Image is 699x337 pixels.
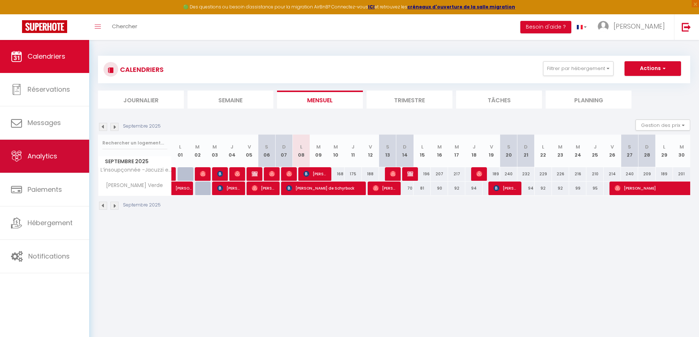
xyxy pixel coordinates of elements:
[98,91,184,109] li: Journalier
[172,135,189,167] th: 01
[292,135,310,167] th: 08
[576,143,580,150] abbr: M
[569,182,586,195] div: 99
[594,143,597,150] abbr: J
[22,20,67,33] img: Super Booking
[656,167,673,181] div: 189
[269,167,275,181] span: [PERSON_NAME]
[217,167,223,181] span: [PERSON_NAME]
[483,167,500,181] div: 189
[252,181,275,195] span: [PERSON_NAME]
[517,135,535,167] th: 21
[431,135,448,167] th: 16
[448,167,465,181] div: 217
[28,151,57,161] span: Analytics
[604,135,621,167] th: 26
[636,120,690,131] button: Gestion des prix
[396,182,414,195] div: 70
[241,135,258,167] th: 05
[431,167,448,181] div: 207
[407,4,515,10] a: créneaux d'ouverture de la salle migration
[598,21,609,32] img: ...
[362,167,379,181] div: 188
[465,135,483,167] th: 18
[421,143,423,150] abbr: L
[28,252,70,261] span: Notifications
[200,167,206,181] span: [PERSON_NAME]
[316,143,321,150] abbr: M
[234,167,240,181] span: [PERSON_NAME]
[123,202,161,209] p: Septembre 2025
[673,167,690,181] div: 201
[638,135,655,167] th: 28
[390,167,396,181] span: [PERSON_NAME]
[546,91,631,109] li: Planning
[535,182,552,195] div: 92
[102,136,167,150] input: Rechercher un logement...
[542,143,544,150] abbr: L
[188,91,273,109] li: Semaine
[367,91,452,109] li: Trimestre
[569,135,586,167] th: 24
[258,135,275,167] th: 06
[483,135,500,167] th: 19
[517,182,535,195] div: 94
[500,167,517,181] div: 240
[303,167,327,181] span: [PERSON_NAME]
[327,135,344,167] th: 10
[558,143,563,150] abbr: M
[543,61,614,76] button: Filtrer par hébergement
[552,167,569,181] div: 226
[535,167,552,181] div: 229
[517,167,535,181] div: 232
[99,167,173,173] span: L’insoupçonnée -Jacuzzi et Sauna
[586,135,604,167] th: 25
[98,156,171,167] span: Septembre 2025
[645,143,649,150] abbr: D
[368,4,375,10] a: ICI
[656,135,673,167] th: 29
[99,182,165,190] span: [PERSON_NAME] Verde
[265,143,268,150] abbr: S
[524,143,528,150] abbr: D
[28,85,70,94] span: Réservations
[345,135,362,167] th: 11
[414,182,431,195] div: 81
[680,143,684,150] abbr: M
[28,218,73,227] span: Hébergement
[490,143,493,150] abbr: V
[345,167,362,181] div: 175
[327,167,344,181] div: 168
[352,143,354,150] abbr: J
[621,167,638,181] div: 240
[456,91,542,109] li: Tâches
[175,177,192,191] span: [PERSON_NAME]
[362,135,379,167] th: 12
[611,143,614,150] abbr: V
[586,167,604,181] div: 210
[369,143,372,150] abbr: V
[465,182,483,195] div: 94
[673,135,690,167] th: 30
[448,135,465,167] th: 17
[172,167,175,181] a: [PERSON_NAME]
[592,14,674,40] a: ... [PERSON_NAME]
[586,182,604,195] div: 95
[286,167,292,181] span: [PERSON_NAME]
[473,143,476,150] abbr: J
[300,143,302,150] abbr: L
[28,185,62,194] span: Paiements
[286,181,361,195] span: [PERSON_NAME] de Schyrbock
[431,182,448,195] div: 90
[123,123,161,130] p: Septembre 2025
[552,135,569,167] th: 23
[248,143,251,150] abbr: V
[621,135,638,167] th: 27
[310,135,327,167] th: 09
[223,135,241,167] th: 04
[500,135,517,167] th: 20
[414,167,431,181] div: 196
[403,143,407,150] abbr: D
[217,181,240,195] span: [PERSON_NAME]
[206,135,223,167] th: 03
